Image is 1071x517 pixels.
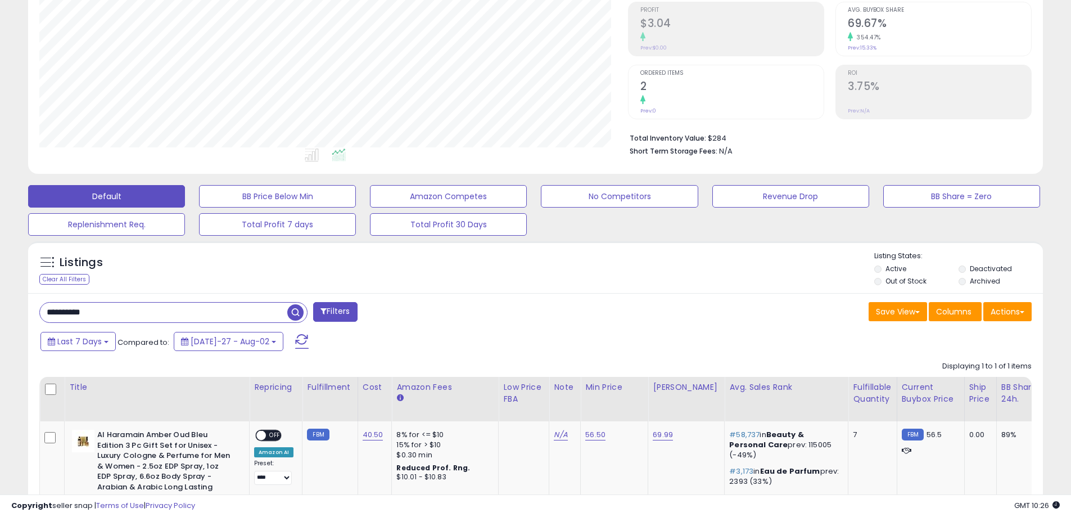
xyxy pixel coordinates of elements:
span: Columns [936,306,971,317]
b: Al Haramain Amber Oud Bleu Edition 3 Pc Gift Set for Unisex - Luxury Cologne & Perfume for Men & ... [97,430,234,506]
strong: Copyright [11,500,52,511]
span: Beauty & Personal Care [729,429,804,450]
button: [DATE]-27 - Aug-02 [174,332,283,351]
button: BB Share = Zero [883,185,1040,208]
button: Columns [929,302,982,321]
img: 31Jge2UHgPL._SL40_.jpg [72,430,94,452]
small: Prev: N/A [848,107,870,114]
label: Archived [970,276,1000,286]
p: in prev: 2393 (33%) [729,466,839,487]
h2: 69.67% [848,17,1031,32]
small: 354.47% [853,33,881,42]
button: Save View [869,302,927,321]
button: Revenue Drop [712,185,869,208]
div: Cost [363,381,387,393]
h2: 3.75% [848,80,1031,95]
span: 56.5 [927,429,942,440]
button: Amazon Competes [370,185,527,208]
button: Default [28,185,185,208]
a: 40.50 [363,429,383,440]
span: Compared to: [118,337,169,348]
b: Total Inventory Value: [630,133,706,143]
div: Min Price [585,381,643,393]
div: Preset: [254,460,293,485]
div: Repricing [254,381,297,393]
div: 8% for <= $10 [396,430,490,440]
a: Privacy Policy [146,500,195,511]
span: #58,737 [729,429,760,440]
div: 7 [853,430,888,440]
span: Ordered Items [640,70,824,77]
small: Amazon Fees. [396,393,403,403]
label: Active [885,264,906,273]
div: Displaying 1 to 1 of 1 items [942,361,1032,372]
div: Title [69,381,245,393]
button: Total Profit 7 days [199,213,356,236]
div: BB Share 24h. [1001,381,1042,405]
div: [PERSON_NAME] [653,381,720,393]
button: No Competitors [541,185,698,208]
div: 15% for > $10 [396,440,490,450]
a: 69.99 [653,429,673,440]
span: N/A [719,146,733,156]
button: Replenishment Req. [28,213,185,236]
button: BB Price Below Min [199,185,356,208]
b: Reduced Prof. Rng. [396,463,470,473]
div: Amazon AI [254,447,293,457]
span: Avg. Buybox Share [848,7,1031,14]
button: Total Profit 30 Days [370,213,527,236]
div: Clear All Filters [39,274,89,285]
h2: $3.04 [640,17,824,32]
div: 89% [1001,430,1038,440]
button: Actions [983,302,1032,321]
div: Fulfillment [307,381,353,393]
div: Ship Price [969,381,992,405]
small: FBM [307,429,329,440]
small: Prev: $0.00 [640,44,667,51]
p: in prev: 115005 (-49%) [729,430,839,461]
div: Fulfillable Quantity [853,381,892,405]
span: 2025-08-10 10:26 GMT [1014,500,1060,511]
button: Last 7 Days [40,332,116,351]
small: Prev: 0 [640,107,656,114]
button: Filters [313,302,357,322]
div: Amazon Fees [396,381,494,393]
div: $10.01 - $10.83 [396,473,490,482]
span: #3,173 [729,466,753,476]
b: Short Term Storage Fees: [630,146,717,156]
span: [DATE]-27 - Aug-02 [191,336,269,347]
label: Deactivated [970,264,1012,273]
span: ROI [848,70,1031,77]
span: Last 7 Days [57,336,102,347]
div: seller snap | | [11,501,195,511]
h2: 2 [640,80,824,95]
a: N/A [554,429,567,440]
a: Terms of Use [96,500,144,511]
span: OFF [266,431,284,440]
small: FBM [902,429,924,440]
div: $0.30 min [396,450,490,460]
h5: Listings [60,255,103,271]
li: $284 [630,131,1023,144]
div: Note [554,381,576,393]
div: Current Buybox Price [902,381,960,405]
p: Listing States: [874,251,1043,262]
small: Prev: 15.33% [848,44,876,51]
div: Low Price FBA [503,381,544,405]
div: Avg. Sales Rank [729,381,843,393]
a: 56.50 [585,429,605,440]
div: 0.00 [969,430,988,440]
span: Eau de Parfum [760,466,820,476]
label: Out of Stock [885,276,927,286]
span: Profit [640,7,824,14]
